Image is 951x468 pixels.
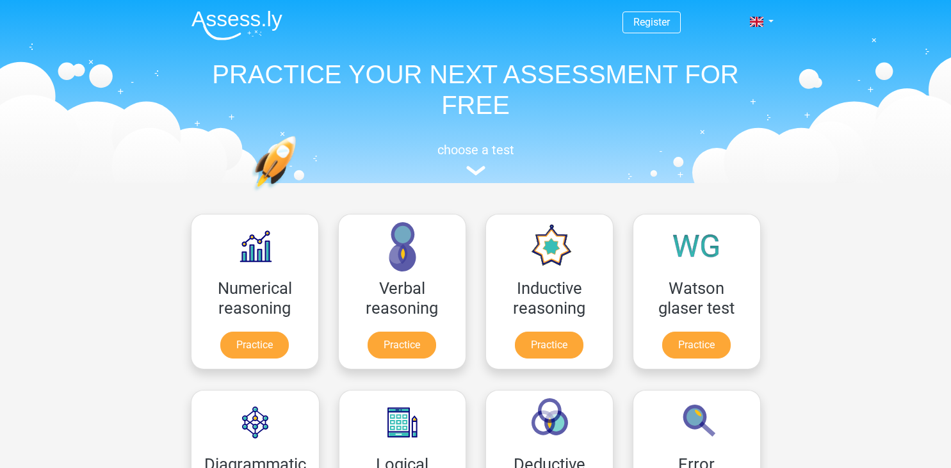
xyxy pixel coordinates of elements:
h5: choose a test [181,142,770,157]
a: Practice [662,332,731,359]
img: Assessly [191,10,282,40]
a: Practice [515,332,583,359]
a: Practice [368,332,436,359]
h1: PRACTICE YOUR NEXT ASSESSMENT FOR FREE [181,59,770,120]
img: practice [252,136,346,252]
a: Practice [220,332,289,359]
img: assessment [466,166,485,175]
a: Register [633,16,670,28]
a: choose a test [181,142,770,176]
